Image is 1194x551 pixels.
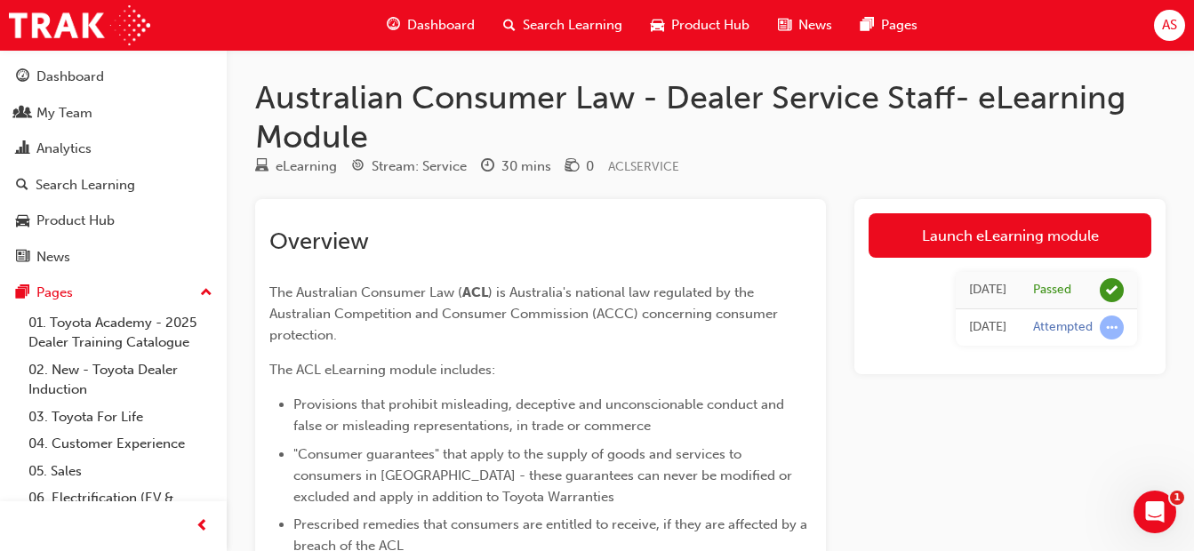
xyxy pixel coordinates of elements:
[269,228,369,255] span: Overview
[269,362,495,378] span: The ACL eLearning module includes:
[276,156,337,177] div: eLearning
[1100,315,1124,339] span: learningRecordVerb_ATTEMPT-icon
[764,7,846,44] a: news-iconNews
[481,156,551,178] div: Duration
[196,515,209,538] span: prev-icon
[373,7,489,44] a: guage-iconDashboard
[969,317,1006,338] div: Fri Jan 31 2025 11:34:49 GMT+1100 (Australian Eastern Daylight Time)
[351,159,365,175] span: target-icon
[36,67,104,87] div: Dashboard
[462,284,488,300] span: ACL
[1162,15,1177,36] span: AS
[36,247,70,268] div: News
[7,204,220,237] a: Product Hub
[1100,278,1124,302] span: learningRecordVerb_PASS-icon
[565,156,594,178] div: Price
[255,156,337,178] div: Type
[407,15,475,36] span: Dashboard
[846,7,932,44] a: pages-iconPages
[21,484,220,531] a: 06. Electrification (EV & Hybrid)
[36,283,73,303] div: Pages
[1033,282,1071,299] div: Passed
[293,446,796,505] span: "Consumer guarantees" that apply to the supply of goods and services to consumers in [GEOGRAPHIC_...
[671,15,749,36] span: Product Hub
[16,250,29,266] span: news-icon
[293,396,788,434] span: Provisions that prohibit misleading, deceptive and unconscionable conduct and false or misleading...
[1170,491,1184,505] span: 1
[200,282,212,305] span: up-icon
[16,213,29,229] span: car-icon
[481,159,494,175] span: clock-icon
[861,14,874,36] span: pages-icon
[7,276,220,309] button: Pages
[881,15,918,36] span: Pages
[36,139,92,159] div: Analytics
[387,14,400,36] span: guage-icon
[16,285,29,301] span: pages-icon
[372,156,467,177] div: Stream: Service
[36,211,115,231] div: Product Hub
[36,175,135,196] div: Search Learning
[1033,319,1093,336] div: Attempted
[16,69,29,85] span: guage-icon
[501,156,551,177] div: 30 mins
[16,141,29,157] span: chart-icon
[269,284,462,300] span: The Australian Consumer Law (
[523,15,622,36] span: Search Learning
[21,430,220,458] a: 04. Customer Experience
[7,169,220,202] a: Search Learning
[21,309,220,356] a: 01. Toyota Academy - 2025 Dealer Training Catalogue
[1154,10,1185,41] button: AS
[778,14,791,36] span: news-icon
[7,57,220,276] button: DashboardMy TeamAnalyticsSearch LearningProduct HubNews
[503,14,516,36] span: search-icon
[21,403,220,431] a: 03. Toyota For Life
[9,5,150,45] img: Trak
[7,132,220,165] a: Analytics
[586,156,594,177] div: 0
[798,15,832,36] span: News
[21,356,220,403] a: 02. New - Toyota Dealer Induction
[255,78,1166,156] h1: Australian Consumer Law - Dealer Service Staff- eLearning Module
[36,103,92,124] div: My Team
[969,280,1006,300] div: Fri Jan 31 2025 12:29:57 GMT+1100 (Australian Eastern Daylight Time)
[637,7,764,44] a: car-iconProduct Hub
[16,178,28,194] span: search-icon
[489,7,637,44] a: search-iconSearch Learning
[269,284,781,343] span: ) is Australia's national law regulated by the Australian Competition and Consumer Commission (AC...
[869,213,1151,258] a: Launch eLearning module
[255,159,268,175] span: learningResourceType_ELEARNING-icon
[565,159,579,175] span: money-icon
[651,14,664,36] span: car-icon
[608,159,679,174] span: Learning resource code
[351,156,467,178] div: Stream
[7,241,220,274] a: News
[7,97,220,130] a: My Team
[16,106,29,122] span: people-icon
[21,458,220,485] a: 05. Sales
[7,60,220,93] a: Dashboard
[1134,491,1176,533] iframe: Intercom live chat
